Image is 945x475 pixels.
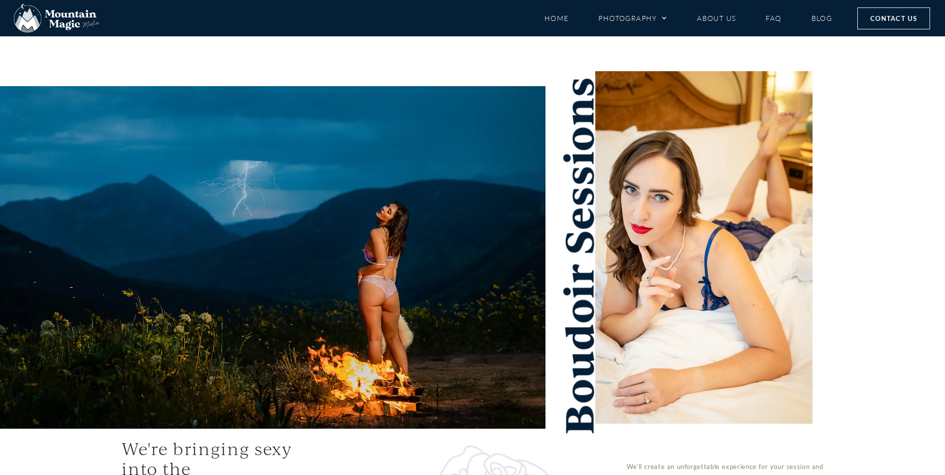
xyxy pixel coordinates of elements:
[811,9,832,27] a: Blog
[595,71,812,424] img: sensual sexy romantic boudoir session Crested Butte photographer Gunnison photographers Colorado ...
[14,4,100,33] img: Mountain Magic Media photography logo Crested Butte Photographer
[697,9,736,27] a: About Us
[598,9,667,27] a: Photography
[870,13,917,24] span: Contact Us
[544,9,832,27] nav: Menu
[766,9,781,27] a: FAQ
[857,7,930,29] a: Contact Us
[556,77,601,435] h2: Boudoir Sessions
[544,9,569,27] a: Home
